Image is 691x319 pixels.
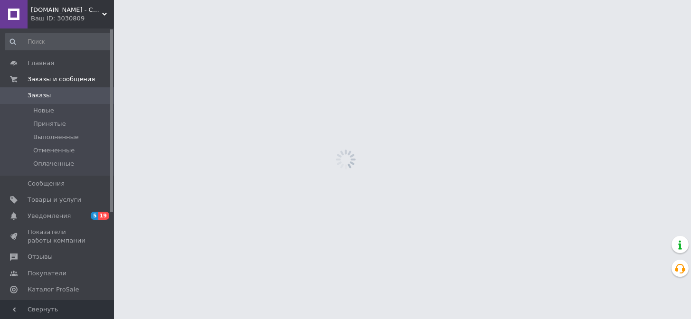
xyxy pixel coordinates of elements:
[5,33,112,50] input: Поиск
[28,285,79,294] span: Каталог ProSale
[33,133,79,141] span: Выполненные
[28,91,51,100] span: Заказы
[33,146,75,155] span: Отмененные
[28,269,66,278] span: Покупатели
[91,212,98,220] span: 5
[33,106,54,115] span: Новые
[28,253,53,261] span: Отзывы
[28,75,95,84] span: Заказы и сообщения
[28,179,65,188] span: Сообщения
[31,14,114,23] div: Ваш ID: 3030809
[28,212,71,220] span: Уведомления
[28,196,81,204] span: Товары и услуги
[31,6,102,14] span: SPORTOPT.ORG.UA - Спортивные товары оптом и в розницу
[98,212,109,220] span: 19
[28,59,54,67] span: Главная
[28,228,88,245] span: Показатели работы компании
[33,159,74,168] span: Оплаченные
[33,120,66,128] span: Принятые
